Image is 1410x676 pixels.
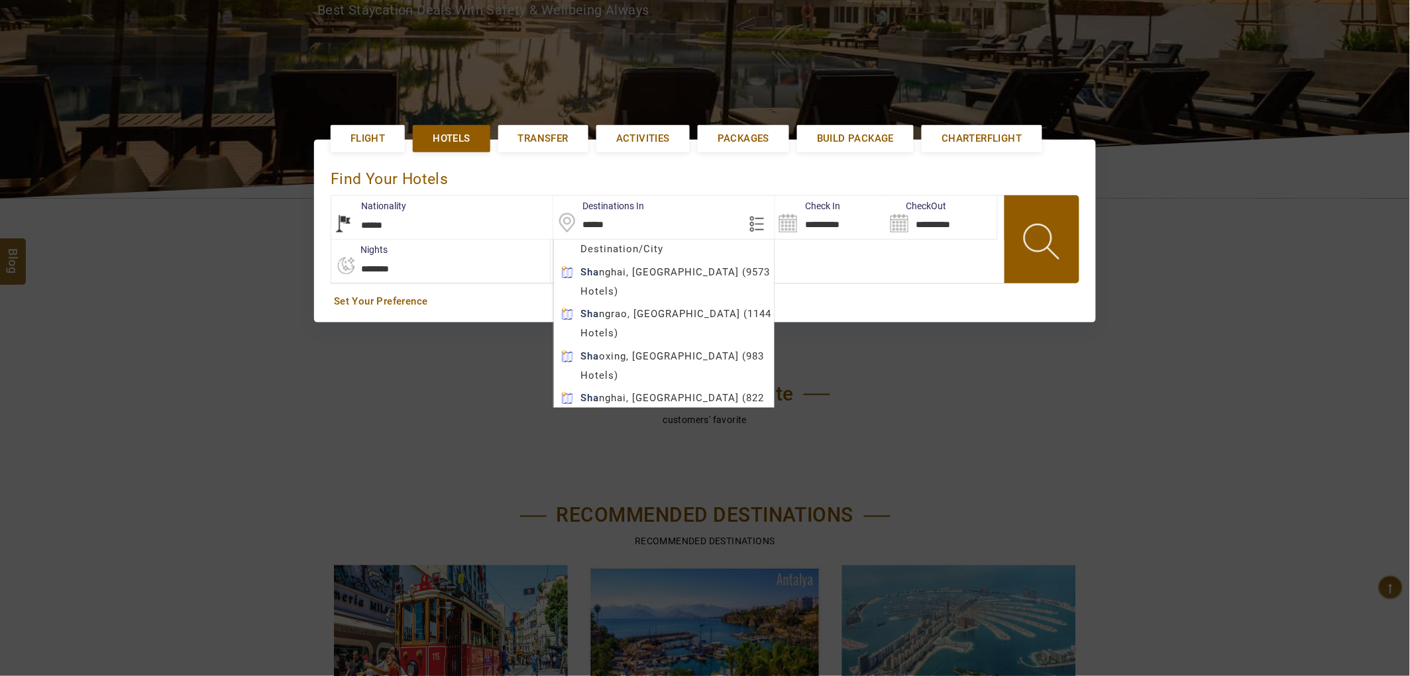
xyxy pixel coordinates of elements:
[775,199,840,213] label: Check In
[331,125,405,152] a: Flight
[554,305,774,343] div: ngrao, [GEOGRAPHIC_DATA] (1144 Hotels)
[551,243,610,256] label: Rooms
[334,295,1076,309] a: Set Your Preference
[698,125,789,152] a: Packages
[942,132,1022,146] span: Charterflight
[922,125,1042,152] a: Charterflight
[331,243,388,256] label: nights
[433,132,470,146] span: Hotels
[596,125,690,152] a: Activities
[580,308,599,320] b: Sha
[413,125,490,152] a: Hotels
[553,199,645,213] label: Destinations In
[331,156,1079,195] div: Find Your Hotels
[817,132,894,146] span: Build Package
[498,125,588,152] a: Transfer
[518,132,569,146] span: Transfer
[887,196,997,239] input: Search
[718,132,769,146] span: Packages
[797,125,914,152] a: Build Package
[351,132,385,146] span: Flight
[580,350,599,362] b: Sha
[580,266,599,278] b: Sha
[331,199,406,213] label: Nationality
[580,392,599,404] b: Sha
[775,196,886,239] input: Search
[554,389,774,427] div: nghai, [GEOGRAPHIC_DATA] (822 Hotels)
[554,347,774,385] div: oxing, [GEOGRAPHIC_DATA] (983 Hotels)
[887,199,947,213] label: CheckOut
[554,263,774,301] div: nghai, [GEOGRAPHIC_DATA] (9573 Hotels)
[554,240,774,259] div: Destination/City
[616,132,670,146] span: Activities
